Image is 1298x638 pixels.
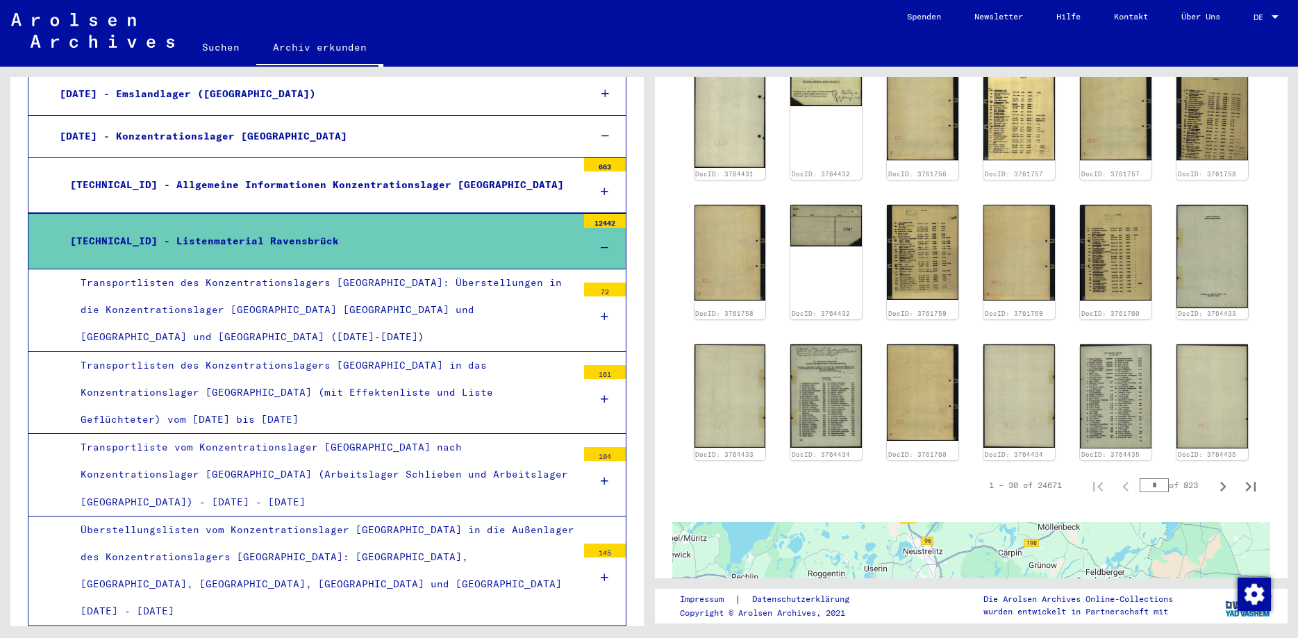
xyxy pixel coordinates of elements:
[983,205,1055,301] img: 002.jpg
[888,451,947,458] a: DocID: 3761760
[1084,471,1112,499] button: First page
[888,310,947,317] a: DocID: 3761759
[694,205,766,301] img: 002.jpg
[584,283,626,296] div: 72
[989,479,1062,492] div: 1 – 30 of 24671
[792,310,850,317] a: DocID: 3764432
[1081,170,1140,178] a: DocID: 3761757
[1140,478,1209,492] div: of 823
[256,31,383,67] a: Archiv erkunden
[680,592,866,607] div: |
[1237,471,1265,499] button: Last page
[741,592,866,607] a: Datenschutzerklärung
[983,65,1055,160] img: 001.jpg
[792,451,850,458] a: DocID: 3764434
[1080,205,1151,301] img: 001.jpg
[1178,451,1236,458] a: DocID: 3764435
[695,451,754,458] a: DocID: 3764433
[1254,12,1269,22] span: DE
[695,170,754,178] a: DocID: 3764431
[887,205,958,300] img: 001.jpg
[584,365,626,379] div: 161
[70,269,577,351] div: Transportlisten des Konzentrationslagers [GEOGRAPHIC_DATA]: Überstellungen in die Konzentrationsl...
[584,544,626,557] div: 145
[694,344,766,448] img: 002.jpg
[983,344,1055,448] img: 002.jpg
[70,434,577,516] div: Transportliste vom Konzentrationslager [GEOGRAPHIC_DATA] nach Konzentrationslager [GEOGRAPHIC_DAT...
[1080,65,1151,161] img: 002.jpg
[887,65,958,161] img: 002.jpg
[1209,471,1237,499] button: Next page
[70,352,577,434] div: Transportlisten des Konzentrationslagers [GEOGRAPHIC_DATA] in das Konzentrationslager [GEOGRAPHIC...
[983,605,1173,618] p: wurden entwickelt in Partnerschaft mit
[985,310,1043,317] a: DocID: 3761759
[1081,310,1140,317] a: DocID: 3761760
[1176,65,1248,160] img: 001.jpg
[694,65,766,169] img: 002.jpg
[49,81,578,108] div: [DATE] - Emslandlager ([GEOGRAPHIC_DATA])
[584,447,626,461] div: 104
[584,214,626,228] div: 12442
[790,344,862,448] img: 001.jpg
[695,310,754,317] a: DocID: 3761758
[1222,588,1274,623] img: yv_logo.png
[1178,170,1236,178] a: DocID: 3761758
[1176,205,1248,308] img: 001.jpg
[49,123,578,150] div: [DATE] - Konzentrationslager [GEOGRAPHIC_DATA]
[1178,310,1236,317] a: DocID: 3764433
[985,451,1043,458] a: DocID: 3764434
[1237,577,1270,610] div: Zustimmung ändern
[1238,578,1271,611] img: Zustimmung ändern
[584,158,626,171] div: 663
[1112,471,1140,499] button: Previous page
[1080,344,1151,448] img: 001.jpg
[185,31,256,64] a: Suchen
[792,170,850,178] a: DocID: 3764432
[985,170,1043,178] a: DocID: 3761757
[790,205,862,246] img: 002.jpg
[983,593,1173,605] p: Die Arolsen Archives Online-Collections
[887,344,958,441] img: 002.jpg
[790,65,862,106] img: 001.jpg
[680,592,735,607] a: Impressum
[888,170,947,178] a: DocID: 3761756
[1176,344,1248,448] img: 002.jpg
[11,13,174,48] img: Arolsen_neg.svg
[60,228,577,255] div: [TECHNICAL_ID] - Listenmaterial Ravensbrück
[60,171,577,199] div: [TECHNICAL_ID] - Allgemeine Informationen Konzentrationslager [GEOGRAPHIC_DATA]
[680,607,866,619] p: Copyright © Arolsen Archives, 2021
[70,517,577,626] div: Überstellungslisten vom Konzentrationslager [GEOGRAPHIC_DATA] in die Außenlager des Konzentration...
[1081,451,1140,458] a: DocID: 3764435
